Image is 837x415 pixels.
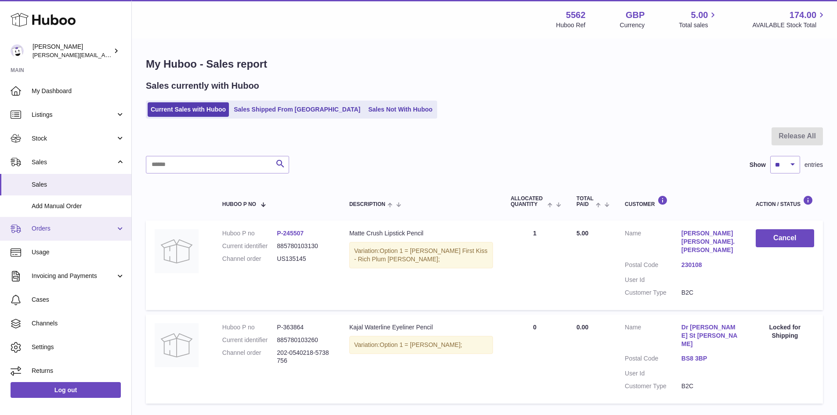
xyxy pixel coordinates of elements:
div: Action / Status [756,195,814,207]
span: Usage [32,248,125,256]
span: Total sales [679,21,718,29]
div: Variation: [349,336,493,354]
a: Current Sales with Huboo [148,102,229,117]
dt: Current identifier [222,242,277,250]
strong: 5562 [566,9,586,21]
div: Variation: [349,242,493,268]
a: Sales Not With Huboo [365,102,435,117]
span: Channels [32,319,125,328]
dt: Huboo P no [222,323,277,332]
button: Cancel [756,229,814,247]
dt: User Id [625,276,681,284]
td: 0 [502,314,568,404]
span: Orders [32,224,116,233]
dt: Huboo P no [222,229,277,238]
span: Description [349,202,385,207]
dd: 885780103260 [277,336,332,344]
span: AVAILABLE Stock Total [752,21,826,29]
div: Currency [620,21,645,29]
span: Huboo P no [222,202,256,207]
img: no-photo.jpg [155,229,199,273]
a: Sales Shipped From [GEOGRAPHIC_DATA] [231,102,363,117]
div: Huboo Ref [556,21,586,29]
span: Invoicing and Payments [32,272,116,280]
span: 174.00 [790,9,816,21]
span: entries [804,161,823,169]
dt: Postal Code [625,261,681,271]
td: 1 [502,220,568,310]
a: P-245507 [277,230,304,237]
span: Total paid [576,196,594,207]
span: 0.00 [576,324,588,331]
span: Listings [32,111,116,119]
a: 174.00 AVAILABLE Stock Total [752,9,826,29]
dt: Channel order [222,349,277,365]
dd: P-363864 [277,323,332,332]
h1: My Huboo - Sales report [146,57,823,71]
span: Stock [32,134,116,143]
span: Option 1 = [PERSON_NAME]; [380,341,462,348]
dt: Customer Type [625,289,681,297]
span: My Dashboard [32,87,125,95]
span: [PERSON_NAME][EMAIL_ADDRESS][DOMAIN_NAME] [33,51,176,58]
div: Locked for Shipping [756,323,814,340]
dd: B2C [681,382,738,390]
dt: Customer Type [625,382,681,390]
a: 5.00 Total sales [679,9,718,29]
span: Sales [32,180,125,189]
span: Returns [32,367,125,375]
img: ketan@vasanticosmetics.com [11,44,24,58]
dd: 202-0540218-5738756 [277,349,332,365]
span: Cases [32,296,125,304]
a: Dr [PERSON_NAME] St [PERSON_NAME] [681,323,738,348]
div: Matte Crush Lipstick Pencil [349,229,493,238]
span: Add Manual Order [32,202,125,210]
dd: B2C [681,289,738,297]
dt: Name [625,323,681,350]
div: Customer [625,195,738,207]
strong: GBP [626,9,645,21]
dt: Postal Code [625,354,681,365]
span: 5.00 [691,9,708,21]
dt: Channel order [222,255,277,263]
span: Sales [32,158,116,166]
a: [PERSON_NAME] [PERSON_NAME]. [PERSON_NAME] [681,229,738,254]
div: Kajal Waterline Eyeliner Pencil [349,323,493,332]
h2: Sales currently with Huboo [146,80,259,92]
dt: User Id [625,369,681,378]
label: Show [750,161,766,169]
span: Option 1 = [PERSON_NAME] First Kiss - Rich Plum [PERSON_NAME]; [354,247,488,263]
span: 5.00 [576,230,588,237]
img: no-photo.jpg [155,323,199,367]
span: ALLOCATED Quantity [511,196,545,207]
a: Log out [11,382,121,398]
dt: Name [625,229,681,256]
dd: US135145 [277,255,332,263]
a: BS8 3BP [681,354,738,363]
div: [PERSON_NAME] [33,43,112,59]
dt: Current identifier [222,336,277,344]
span: Settings [32,343,125,351]
a: 230108 [681,261,738,269]
dd: 885780103130 [277,242,332,250]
